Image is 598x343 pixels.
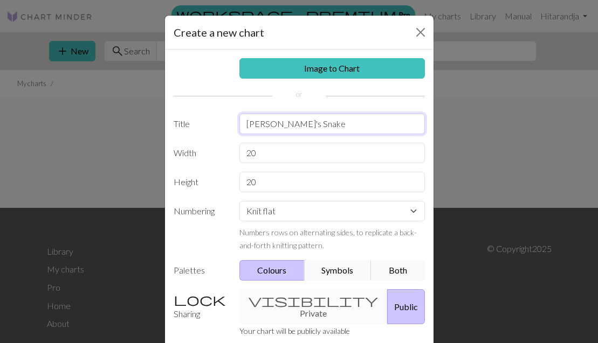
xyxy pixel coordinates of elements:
[167,172,233,192] label: Height
[174,24,264,40] h5: Create a new chart
[167,114,233,134] label: Title
[167,201,233,251] label: Numbering
[239,326,350,335] small: Your chart will be publicly available
[387,289,425,324] button: Public
[371,260,425,281] button: Both
[239,260,305,281] button: Colours
[167,289,233,324] label: Sharing
[412,24,429,41] button: Close
[167,260,233,281] label: Palettes
[167,143,233,163] label: Width
[304,260,372,281] button: Symbols
[239,228,417,250] small: Numbers rows on alternating sides, to replicate a back-and-forth knitting pattern.
[239,58,425,79] a: Image to Chart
